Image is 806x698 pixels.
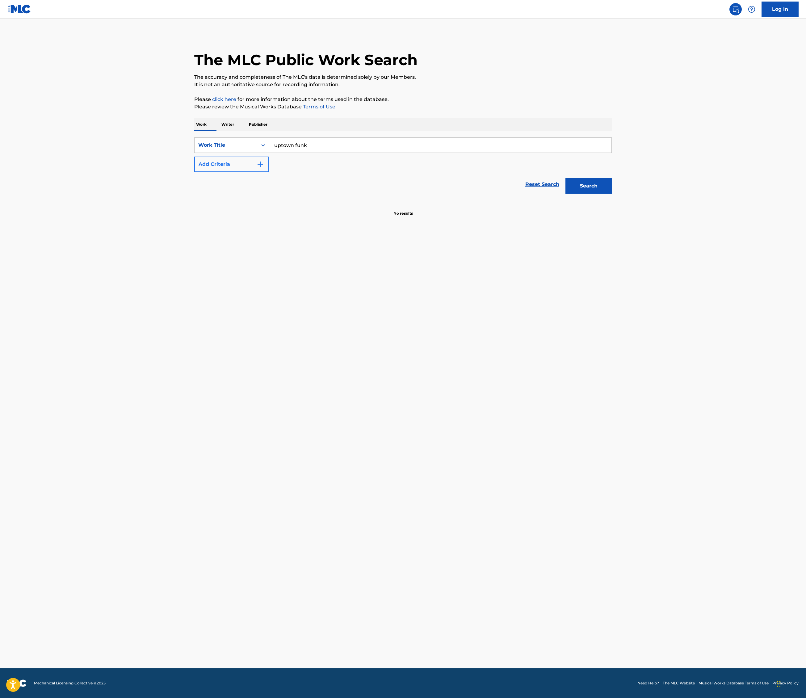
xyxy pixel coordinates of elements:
[247,118,269,131] p: Publisher
[393,203,413,216] p: No results
[772,680,799,686] a: Privacy Policy
[637,680,659,686] a: Need Help?
[198,141,254,149] div: Work Title
[194,96,612,103] p: Please for more information about the terms used in the database.
[257,161,264,168] img: 9d2ae6d4665cec9f34b9.svg
[194,74,612,81] p: The accuracy and completeness of The MLC's data is determined solely by our Members.
[699,680,769,686] a: Musical Works Database Terms of Use
[194,157,269,172] button: Add Criteria
[663,680,695,686] a: The MLC Website
[729,3,742,15] a: Public Search
[745,3,758,15] div: Help
[212,96,236,102] a: click here
[7,679,27,687] img: logo
[7,5,31,14] img: MLC Logo
[194,103,612,111] p: Please review the Musical Works Database
[777,675,781,693] div: Drag
[748,6,755,13] img: help
[762,2,799,17] a: Log In
[194,51,418,69] h1: The MLC Public Work Search
[565,178,612,194] button: Search
[302,104,335,110] a: Terms of Use
[194,137,612,197] form: Search Form
[34,680,106,686] span: Mechanical Licensing Collective © 2025
[220,118,236,131] p: Writer
[775,668,806,698] iframe: Chat Widget
[194,81,612,88] p: It is not an authoritative source for recording information.
[522,178,562,191] a: Reset Search
[732,6,739,13] img: search
[194,118,208,131] p: Work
